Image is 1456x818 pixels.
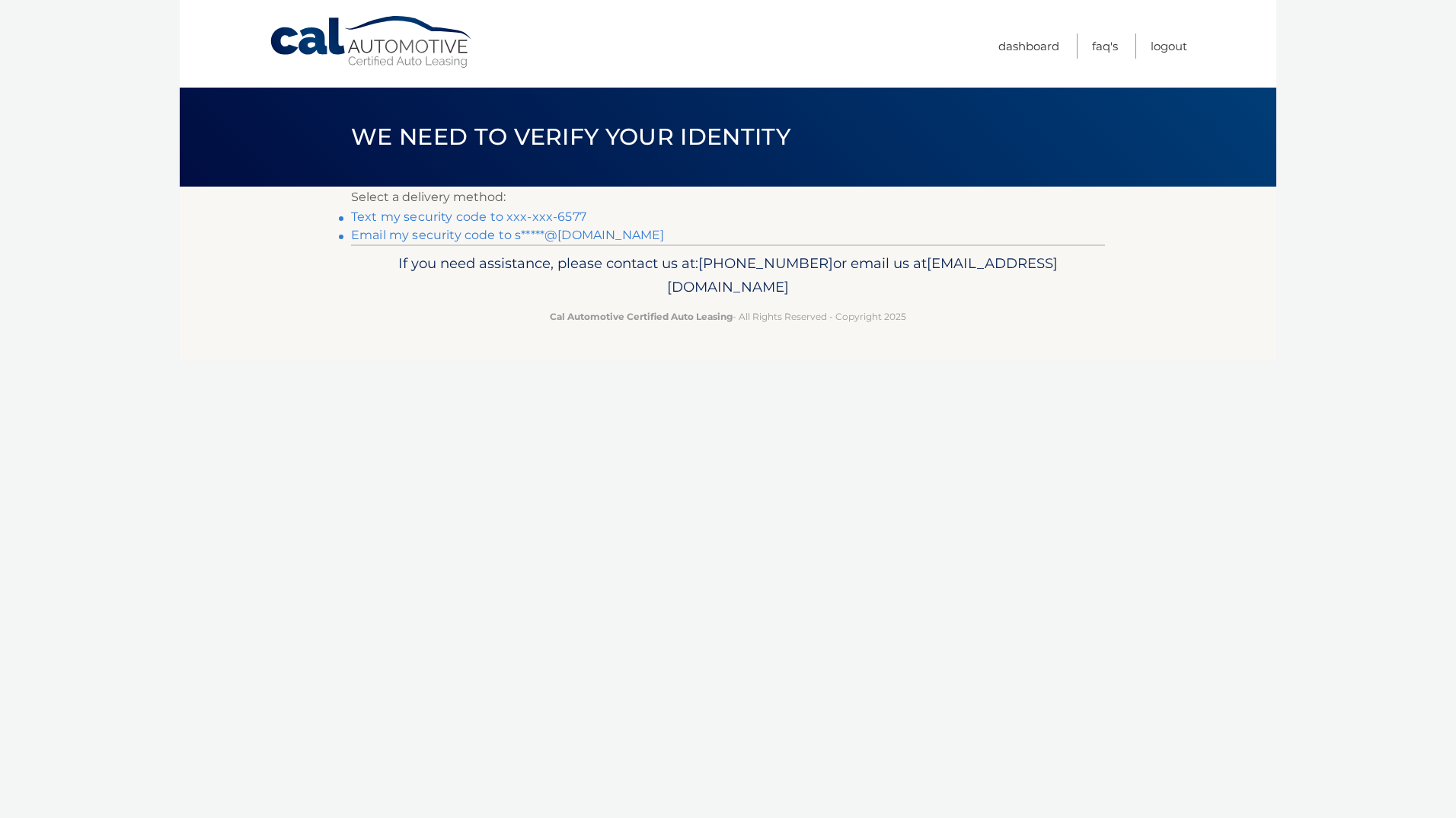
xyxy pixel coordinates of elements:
[361,308,1095,324] p: - All Rights Reserved - Copyright 2025
[361,251,1095,300] p: If you need assistance, please contact us at: or email us at
[351,123,790,151] span: We need to verify your identity
[351,209,586,224] a: Text my security code to xxx-xxx-6577
[269,15,474,69] a: Cal Automotive
[1151,34,1187,59] a: Logout
[351,228,664,242] a: Email my security code to s*****@[DOMAIN_NAME]
[1092,34,1118,59] a: FAQ's
[698,254,833,272] span: [PHONE_NUMBER]
[550,311,733,322] strong: Cal Automotive Certified Auto Leasing
[351,187,1105,208] p: Select a delivery method:
[998,34,1059,59] a: Dashboard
